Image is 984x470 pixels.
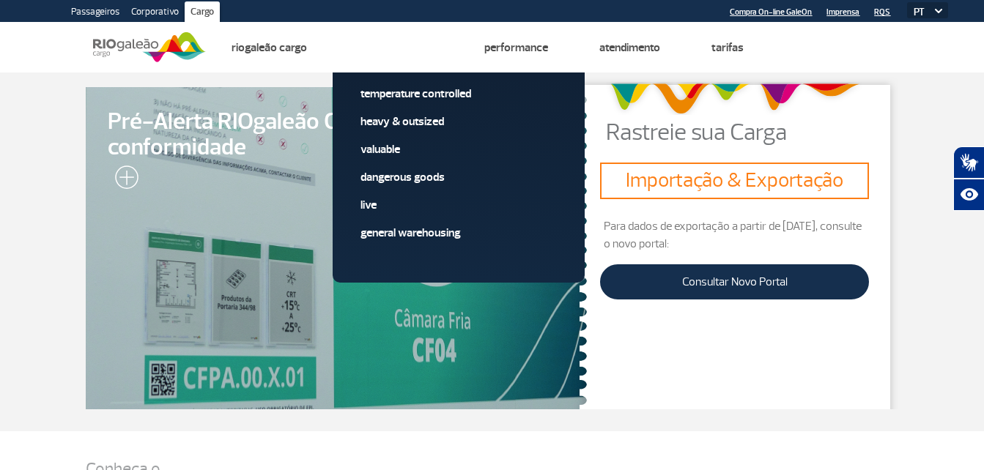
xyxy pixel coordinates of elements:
a: General Warehousing [360,225,557,241]
a: RQS [874,7,890,17]
a: Dangerous Goods [360,169,557,185]
a: Performance [484,40,548,55]
span: Pré-Alerta RIOgaleão Cargo: Eficiência e conformidade [108,109,565,160]
a: Atendimento [599,40,660,55]
a: Cargo [185,1,220,25]
p: Rastreie sua Carga [606,121,899,144]
a: Pré-Alerta RIOgaleão Cargo: Eficiência e conformidade [86,87,587,409]
a: Riogaleão Cargo [232,40,307,55]
a: Soluções Cargo [358,40,433,55]
a: Passageiros [65,1,125,25]
h3: Importação & Exportação [606,168,863,193]
img: leia-mais [108,165,138,195]
p: Para dados de exportação a partir de [DATE], consulte o novo portal: [600,217,869,253]
a: Imprensa [826,7,859,17]
button: Abrir tradutor de língua de sinais. [953,146,984,179]
a: Live [360,197,557,213]
a: Tarifas [711,40,744,55]
a: Consultar Novo Portal [600,264,869,299]
img: grafismo [604,76,865,121]
a: Heavy & Outsized [360,113,557,130]
button: Abrir recursos assistivos. [953,179,984,211]
a: Valuable [360,141,557,157]
div: Plugin de acessibilidade da Hand Talk. [953,146,984,211]
a: Temperature Controlled [360,86,557,102]
a: Compra On-line GaleOn [730,7,812,17]
a: Corporativo [125,1,185,25]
